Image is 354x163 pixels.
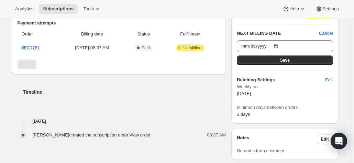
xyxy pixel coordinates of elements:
[142,45,150,51] span: Paid
[321,74,337,85] button: Edit
[278,4,310,14] button: Help
[237,83,333,90] span: Weekly on
[237,134,317,144] h3: Notes
[62,44,123,51] span: [DATE] · 08:37 AM
[127,31,160,38] span: Status
[317,134,333,144] button: Edit
[322,6,339,12] span: Settings
[237,148,285,153] span: No notes from customer
[237,30,319,37] h2: NEXT BILLING DATE
[12,118,226,125] h4: [DATE]
[280,58,290,63] span: Save
[18,27,59,42] th: Order
[43,6,74,12] span: Subscriptions
[183,45,201,51] span: Unfulfilled
[15,6,33,12] span: Analytics
[33,132,151,137] span: [PERSON_NAME] created the subscription order.
[18,60,221,69] nav: Pagination
[237,91,251,96] span: [DATE]
[23,89,226,95] h2: Timeline
[331,133,347,149] div: Open Intercom Messenger
[83,6,94,12] span: Tools
[62,31,123,38] span: Billing date
[237,77,325,83] h6: Batching Settings
[129,132,151,137] a: View order
[11,4,37,14] button: Analytics
[289,6,299,12] span: Help
[237,104,333,111] span: Minimum days between orders
[18,20,221,27] h2: Payment attempts
[325,77,333,83] span: Edit
[207,132,226,139] span: 08:37 AM
[321,136,329,142] span: Edit
[165,31,217,38] span: Fulfillment
[319,30,333,37] button: Cancel
[237,112,250,117] span: 1 days
[311,4,343,14] button: Settings
[237,55,333,65] button: Save
[79,4,105,14] button: Tools
[39,4,78,14] button: Subscriptions
[22,45,40,50] a: #FC1761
